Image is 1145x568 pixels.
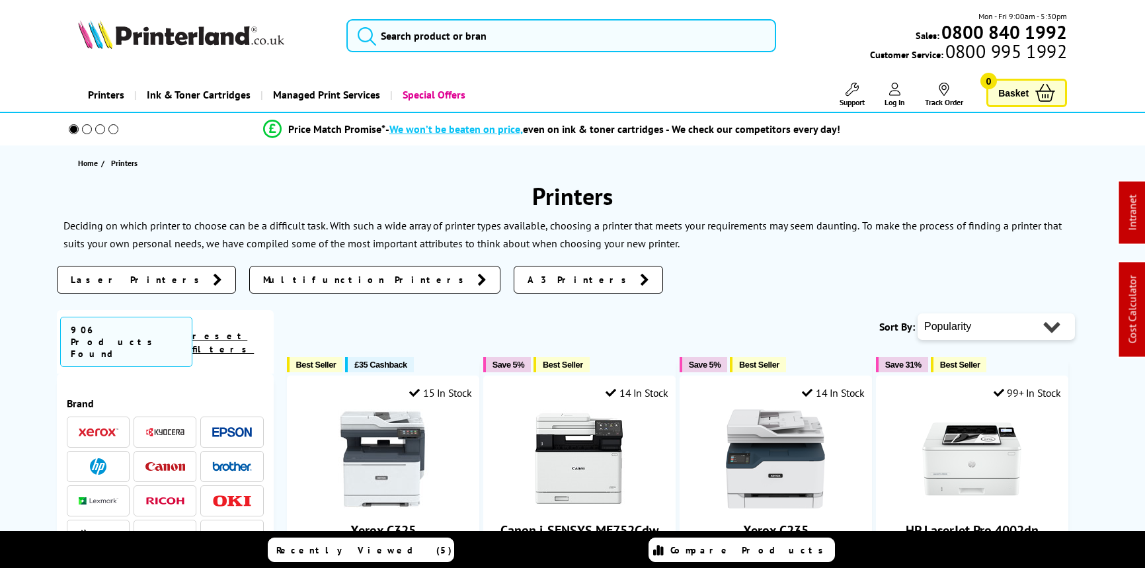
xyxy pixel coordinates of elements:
[345,357,413,372] button: £35 Cashback
[111,158,138,168] span: Printers
[939,26,1067,38] a: 0800 840 1992
[840,83,865,107] a: Support
[79,493,118,509] a: Lexmark
[212,528,252,544] img: Pantum
[998,84,1029,102] span: Basket
[79,428,118,437] img: Xerox
[354,360,407,370] span: £35 Cashback
[249,266,500,294] a: Multifunction Printers
[67,397,264,410] div: Brand
[346,19,776,52] input: Search product or bran
[145,462,185,471] img: Canon
[743,522,809,539] a: Xerox C235
[906,522,1039,539] a: HP LaserJet Pro 4002dn
[263,273,471,286] span: Multifunction Printers
[78,20,284,49] img: Printerland Logo
[530,498,629,511] a: Canon i-SENSYS MF752Cdw
[483,357,531,372] button: Save 5%
[500,522,658,539] a: Canon i-SENSYS MF752Cdw
[90,458,106,475] img: HP
[730,357,786,372] button: Best Seller
[649,538,835,562] a: Compare Products
[268,538,454,562] a: Recently Viewed (5)
[63,219,859,232] p: Deciding on which printer to choose can be a difficult task. With such a wide array of printer ty...
[922,409,1021,508] img: HP LaserJet Pro 4002dn
[145,427,185,437] img: Kyocera
[528,273,633,286] span: A3 Printers
[78,78,134,112] a: Printers
[940,360,980,370] span: Best Seller
[885,97,905,107] span: Log In
[333,409,432,508] img: Xerox C325
[63,219,1062,250] p: To make the process of finding a printer that suits your own personal needs, we have compiled som...
[212,462,252,471] img: Brother
[79,529,118,542] img: Zebra
[212,458,252,475] a: Brother
[994,386,1061,399] div: 99+ In Stock
[802,386,864,399] div: 14 In Stock
[916,29,939,42] span: Sales:
[533,357,590,372] button: Best Seller
[288,122,385,136] span: Price Match Promise*
[879,320,915,333] span: Sort By:
[71,273,206,286] span: Laser Printers
[296,360,336,370] span: Best Seller
[885,83,905,107] a: Log In
[79,424,118,440] a: Xerox
[409,386,471,399] div: 15 In Stock
[739,360,779,370] span: Best Seller
[922,498,1021,511] a: HP LaserJet Pro 4002dn
[79,497,118,505] img: Lexmark
[78,156,101,170] a: Home
[606,386,668,399] div: 14 In Stock
[212,424,252,440] a: Epson
[726,409,825,508] img: Xerox C235
[145,493,185,509] a: Ricoh
[79,458,118,475] a: HP
[212,427,252,437] img: Epson
[145,527,185,544] a: Intermec
[680,357,727,372] button: Save 5%
[145,458,185,475] a: Canon
[260,78,390,112] a: Managed Print Services
[57,181,1088,212] h1: Printers
[1126,276,1139,344] a: Cost Calculator
[978,10,1067,22] span: Mon - Fri 9:00am - 5:30pm
[530,409,629,508] img: Canon i-SENSYS MF752Cdw
[1126,195,1139,231] a: Intranet
[212,495,252,507] img: OKI
[980,73,997,89] span: 0
[385,122,840,136] div: - even on ink & toner cartridges - We check our competitors every day!
[389,122,523,136] span: We won’t be beaten on price,
[925,83,963,107] a: Track Order
[50,118,1053,141] li: modal_Promise
[931,357,987,372] button: Best Seller
[333,498,432,511] a: Xerox C325
[670,544,830,556] span: Compare Products
[543,360,583,370] span: Best Seller
[192,330,254,355] a: reset filters
[78,20,330,52] a: Printerland Logo
[276,544,452,556] span: Recently Viewed (5)
[60,317,192,367] span: 906 Products Found
[57,266,236,294] a: Laser Printers
[390,78,475,112] a: Special Offers
[726,498,825,511] a: Xerox C235
[145,497,185,505] img: Ricoh
[514,266,663,294] a: A3 Printers
[134,78,260,112] a: Ink & Toner Cartridges
[350,522,416,539] a: Xerox C325
[147,78,251,112] span: Ink & Toner Cartridges
[943,45,1067,58] span: 0800 995 1992
[876,357,928,372] button: Save 31%
[79,527,118,544] a: Zebra
[941,20,1067,44] b: 0800 840 1992
[212,493,252,509] a: OKI
[689,360,721,370] span: Save 5%
[493,360,524,370] span: Save 5%
[145,424,185,440] a: Kyocera
[840,97,865,107] span: Support
[870,45,1067,61] span: Customer Service:
[986,79,1067,107] a: Basket 0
